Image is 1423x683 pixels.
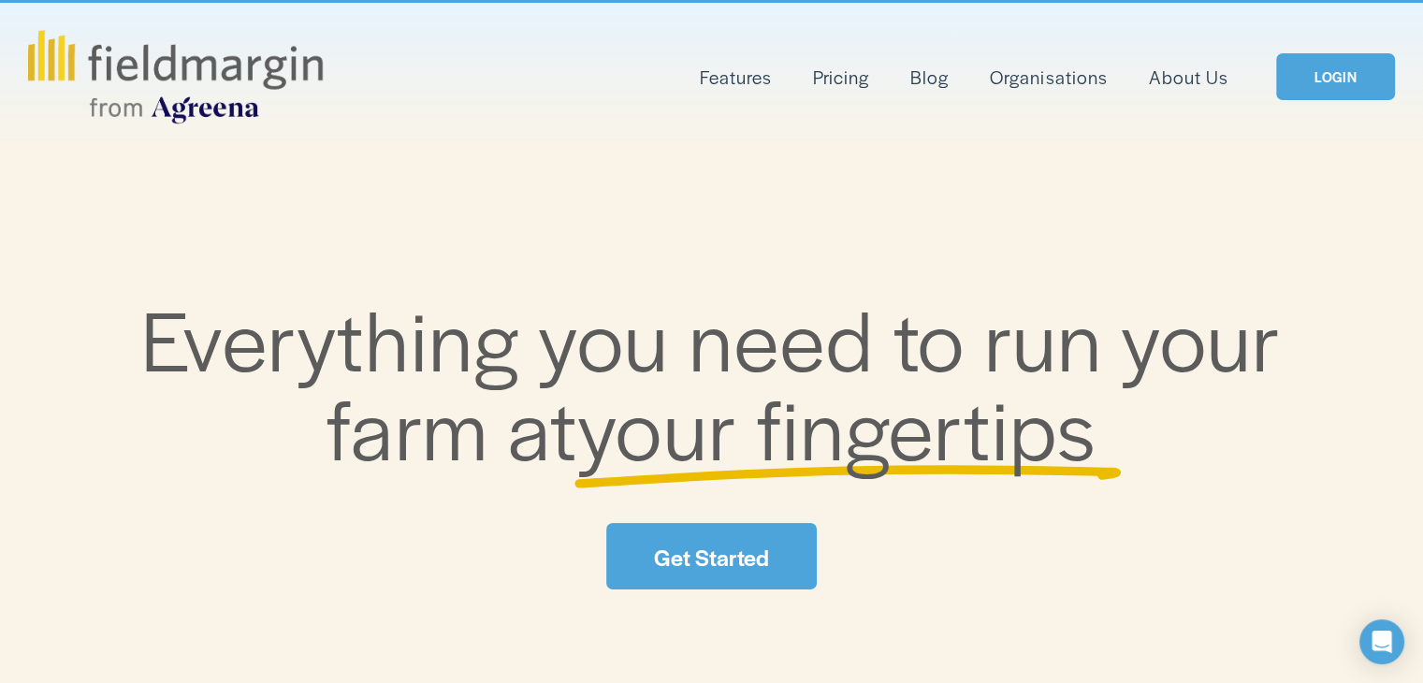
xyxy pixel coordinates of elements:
[910,62,949,93] a: Blog
[606,523,816,589] a: Get Started
[28,30,322,124] img: fieldmargin.com
[577,368,1096,485] span: your fingertips
[1149,62,1228,93] a: About Us
[1359,619,1404,664] div: Open Intercom Messenger
[700,62,772,93] a: folder dropdown
[1276,53,1394,101] a: LOGIN
[990,62,1107,93] a: Organisations
[141,279,1300,486] span: Everything you need to run your farm at
[813,62,869,93] a: Pricing
[700,64,772,91] span: Features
